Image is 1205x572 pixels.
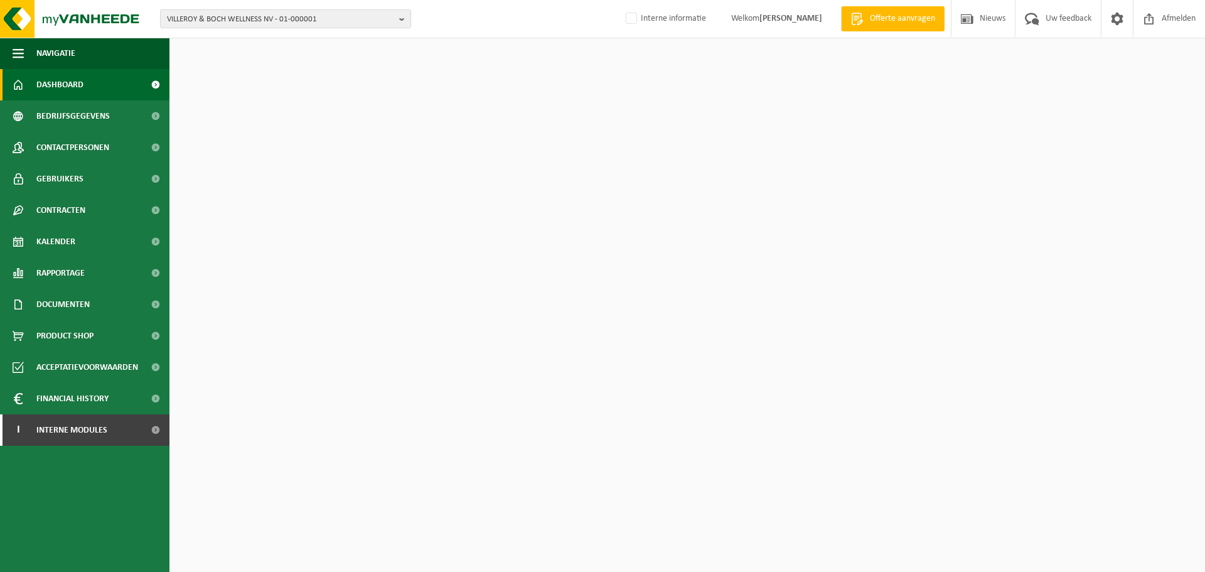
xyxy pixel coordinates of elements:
[167,10,394,29] span: VILLEROY & BOCH WELLNESS NV - 01-000001
[841,6,945,31] a: Offerte aanvragen
[36,69,83,100] span: Dashboard
[36,100,110,132] span: Bedrijfsgegevens
[36,352,138,383] span: Acceptatievoorwaarden
[759,14,822,23] strong: [PERSON_NAME]
[36,257,85,289] span: Rapportage
[36,320,94,352] span: Product Shop
[36,414,107,446] span: Interne modules
[13,414,24,446] span: I
[36,226,75,257] span: Kalender
[36,38,75,69] span: Navigatie
[36,163,83,195] span: Gebruikers
[36,289,90,320] span: Documenten
[867,13,938,25] span: Offerte aanvragen
[160,9,411,28] button: VILLEROY & BOCH WELLNESS NV - 01-000001
[623,9,706,28] label: Interne informatie
[36,132,109,163] span: Contactpersonen
[36,195,85,226] span: Contracten
[36,383,109,414] span: Financial History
